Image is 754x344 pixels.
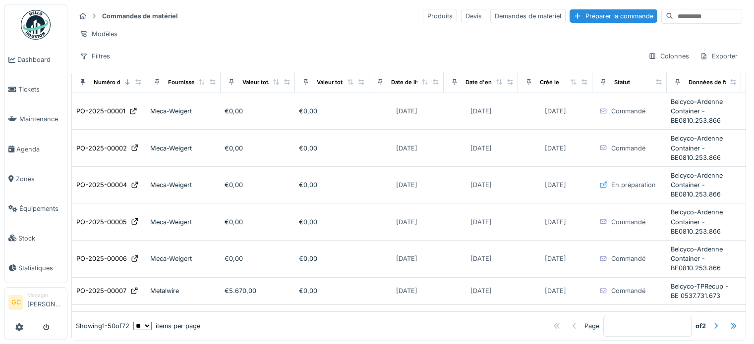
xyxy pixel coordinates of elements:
[76,106,125,116] div: PO-2025-00001
[299,217,365,227] div: €0,00
[94,78,156,87] div: Numéro de commande
[614,78,630,87] div: Statut
[4,253,67,283] a: Statistiques
[18,85,63,94] span: Tickets
[611,144,645,153] div: Commandé
[611,106,645,116] div: Commandé
[584,322,599,331] div: Page
[225,286,291,295] div: €5.670,00
[150,254,217,263] div: Meca-Weigert
[150,106,217,116] div: Meca-Weigert
[611,286,645,295] div: Commandé
[299,180,365,190] div: €0,00
[76,322,129,331] div: Showing 1 - 50 of 72
[17,55,63,64] span: Dashboard
[540,78,559,87] div: Créé le
[225,106,291,116] div: €0,00
[76,286,126,295] div: PO-2025-00007
[299,254,365,263] div: €0,00
[225,144,291,153] div: €0,00
[545,180,566,190] div: [DATE]
[461,9,486,23] div: Devis
[8,292,63,315] a: GC Manager[PERSON_NAME]
[4,104,67,134] a: Maintenance
[150,144,217,153] div: Meca-Weigert
[470,180,492,190] div: [DATE]
[396,144,417,153] div: [DATE]
[150,286,217,295] div: Metalwire
[396,180,417,190] div: [DATE]
[4,75,67,104] a: Tickets
[545,106,566,116] div: [DATE]
[611,180,656,190] div: En préparation
[27,292,63,313] li: [PERSON_NAME]
[16,145,63,154] span: Agenda
[75,49,115,63] div: Filtres
[470,217,492,227] div: [DATE]
[299,286,365,295] div: €0,00
[423,9,457,23] div: Produits
[299,144,365,153] div: €0,00
[545,286,566,295] div: [DATE]
[396,106,417,116] div: [DATE]
[18,234,63,243] span: Stock
[696,49,742,63] div: Exporter
[21,10,51,40] img: Badge_color-CXgf-gQk.svg
[19,114,63,124] span: Maintenance
[671,207,737,236] div: Belcyco-Ardenne Container - BE0810.253.866
[396,254,417,263] div: [DATE]
[225,217,291,227] div: €0,00
[76,144,127,153] div: PO-2025-00002
[4,164,67,194] a: Zones
[18,263,63,273] span: Statistiques
[465,78,546,87] div: Date d'envoi de la commande
[671,97,737,126] div: Belcyco-Ardenne Container - BE0810.253.866
[98,11,181,21] strong: Commandes de matériel
[225,180,291,190] div: €0,00
[242,78,311,87] div: Valeur totale commandée
[16,174,63,184] span: Zones
[671,134,737,162] div: Belcyco-Ardenne Container - BE0810.253.866
[299,106,365,116] div: €0,00
[671,282,737,300] div: Belcyco-TPRecup - BE 0537.731.673
[8,295,23,310] li: GC
[150,180,217,190] div: Meca-Weigert
[470,144,492,153] div: [DATE]
[611,217,645,227] div: Commandé
[225,254,291,263] div: €0,00
[689,78,752,87] div: Données de facturation
[396,217,417,227] div: [DATE]
[545,144,566,153] div: [DATE]
[317,78,375,87] div: Valeur totale facturée
[671,171,737,199] div: Belcyco-Ardenne Container - BE0810.253.866
[396,286,417,295] div: [DATE]
[391,78,436,87] div: Date de livraison
[76,254,127,263] div: PO-2025-00006
[76,180,127,190] div: PO-2025-00004
[671,309,737,328] div: Belcyco-TPRecup - BE 0537.731.673
[19,204,63,213] span: Équipements
[133,322,200,331] div: items per page
[644,49,694,63] div: Colonnes
[27,292,63,299] div: Manager
[470,286,492,295] div: [DATE]
[470,254,492,263] div: [DATE]
[4,134,67,164] a: Agenda
[75,27,122,41] div: Modèles
[4,45,67,75] a: Dashboard
[4,223,67,253] a: Stock
[150,217,217,227] div: Meca-Weigert
[490,9,566,23] div: Demandes de matériel
[470,106,492,116] div: [DATE]
[168,78,200,87] div: Fournisseur
[696,322,706,331] strong: of 2
[671,245,737,273] div: Belcyco-Ardenne Container - BE0810.253.866
[611,254,645,263] div: Commandé
[4,194,67,223] a: Équipements
[76,217,127,227] div: PO-2025-00005
[545,217,566,227] div: [DATE]
[545,254,566,263] div: [DATE]
[570,9,657,23] div: Préparer la commande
